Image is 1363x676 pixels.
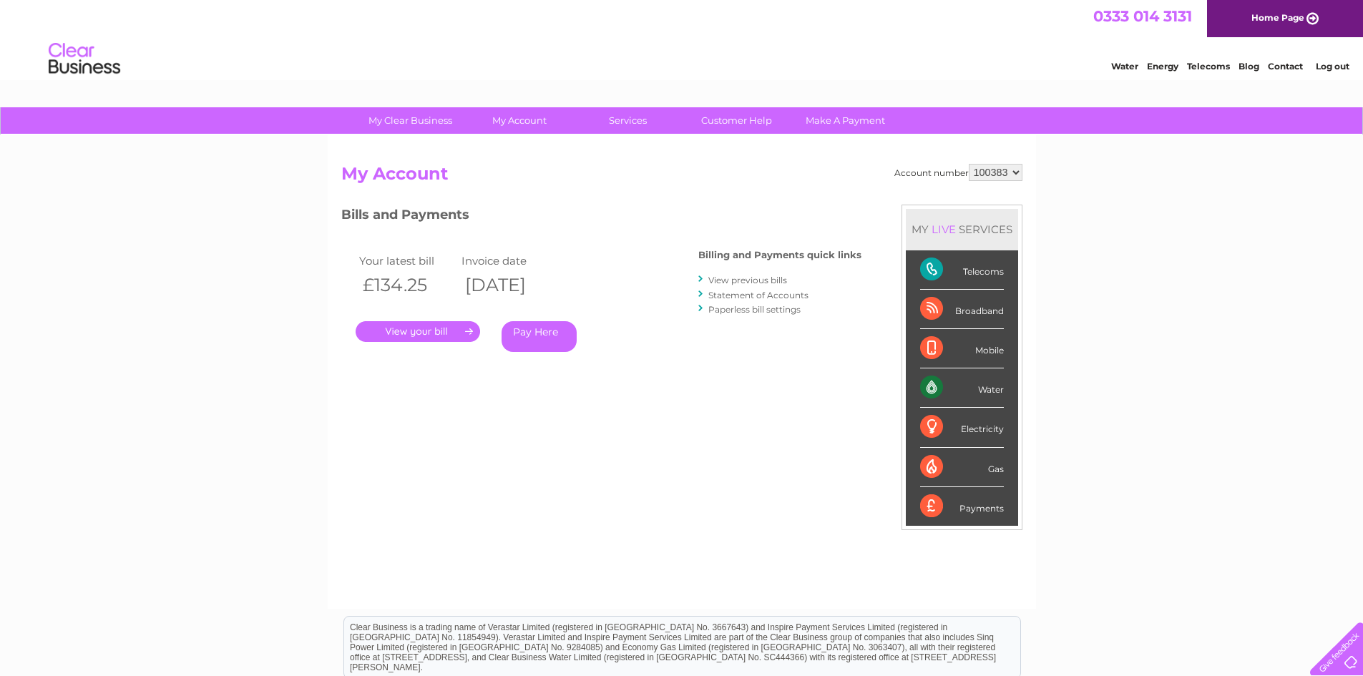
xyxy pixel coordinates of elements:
[460,107,578,134] a: My Account
[502,321,577,352] a: Pay Here
[698,250,861,260] h4: Billing and Payments quick links
[708,275,787,285] a: View previous bills
[1239,61,1259,72] a: Blog
[678,107,796,134] a: Customer Help
[458,251,561,270] td: Invoice date
[356,270,459,300] th: £134.25
[708,304,801,315] a: Paperless bill settings
[786,107,904,134] a: Make A Payment
[344,8,1020,69] div: Clear Business is a trading name of Verastar Limited (registered in [GEOGRAPHIC_DATA] No. 3667643...
[920,250,1004,290] div: Telecoms
[929,222,959,236] div: LIVE
[356,321,480,342] a: .
[920,487,1004,526] div: Payments
[356,251,459,270] td: Your latest bill
[1147,61,1178,72] a: Energy
[341,205,861,230] h3: Bills and Payments
[920,329,1004,368] div: Mobile
[1093,7,1192,25] a: 0333 014 3131
[1187,61,1230,72] a: Telecoms
[920,290,1004,329] div: Broadband
[1268,61,1303,72] a: Contact
[920,408,1004,447] div: Electricity
[341,164,1022,191] h2: My Account
[906,209,1018,250] div: MY SERVICES
[48,37,121,81] img: logo.png
[708,290,808,300] a: Statement of Accounts
[1316,61,1349,72] a: Log out
[920,448,1004,487] div: Gas
[920,368,1004,408] div: Water
[894,164,1022,181] div: Account number
[1111,61,1138,72] a: Water
[351,107,469,134] a: My Clear Business
[569,107,687,134] a: Services
[458,270,561,300] th: [DATE]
